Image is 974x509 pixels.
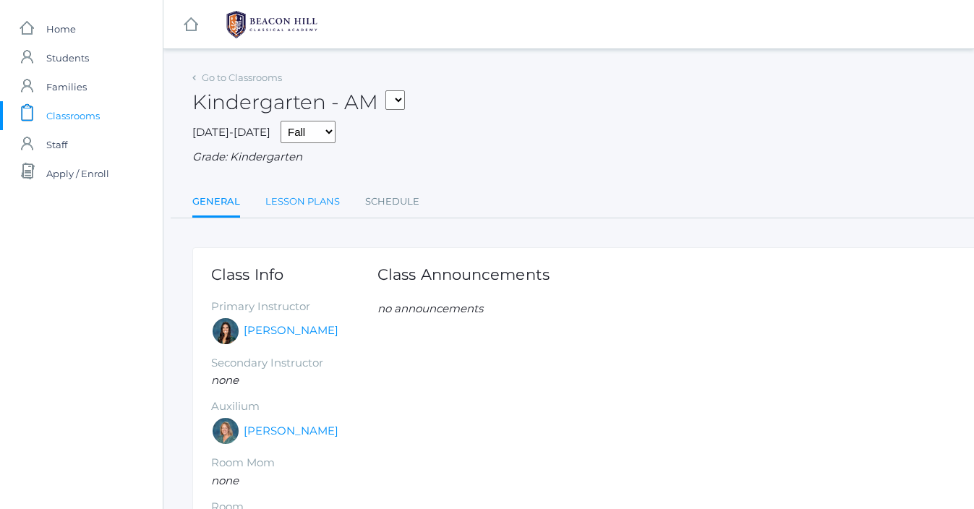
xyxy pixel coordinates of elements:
span: Apply / Enroll [46,159,109,188]
em: none [211,373,239,387]
span: Families [46,72,87,101]
span: Home [46,14,76,43]
span: Staff [46,130,67,159]
em: none [211,474,239,487]
img: BHCALogos-05-308ed15e86a5a0abce9b8dd61676a3503ac9727e845dece92d48e8588c001991.png [218,7,326,43]
a: Go to Classrooms [202,72,282,83]
h5: Primary Instructor [211,301,377,313]
a: Schedule [365,187,419,216]
div: Maureen Doyle [211,416,240,445]
h1: Class Announcements [377,266,550,283]
a: Lesson Plans [265,187,340,216]
span: Classrooms [46,101,100,130]
h2: Kindergarten - AM [192,91,405,114]
span: Students [46,43,89,72]
h1: Class Info [211,266,377,283]
h5: Auxilium [211,401,377,413]
span: [DATE]-[DATE] [192,125,270,139]
a: General [192,187,240,218]
h5: Secondary Instructor [211,357,377,369]
a: [PERSON_NAME] [244,423,338,440]
a: [PERSON_NAME] [244,322,338,339]
em: no announcements [377,301,483,315]
h5: Room Mom [211,457,377,469]
div: Jordyn Dewey [211,317,240,346]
